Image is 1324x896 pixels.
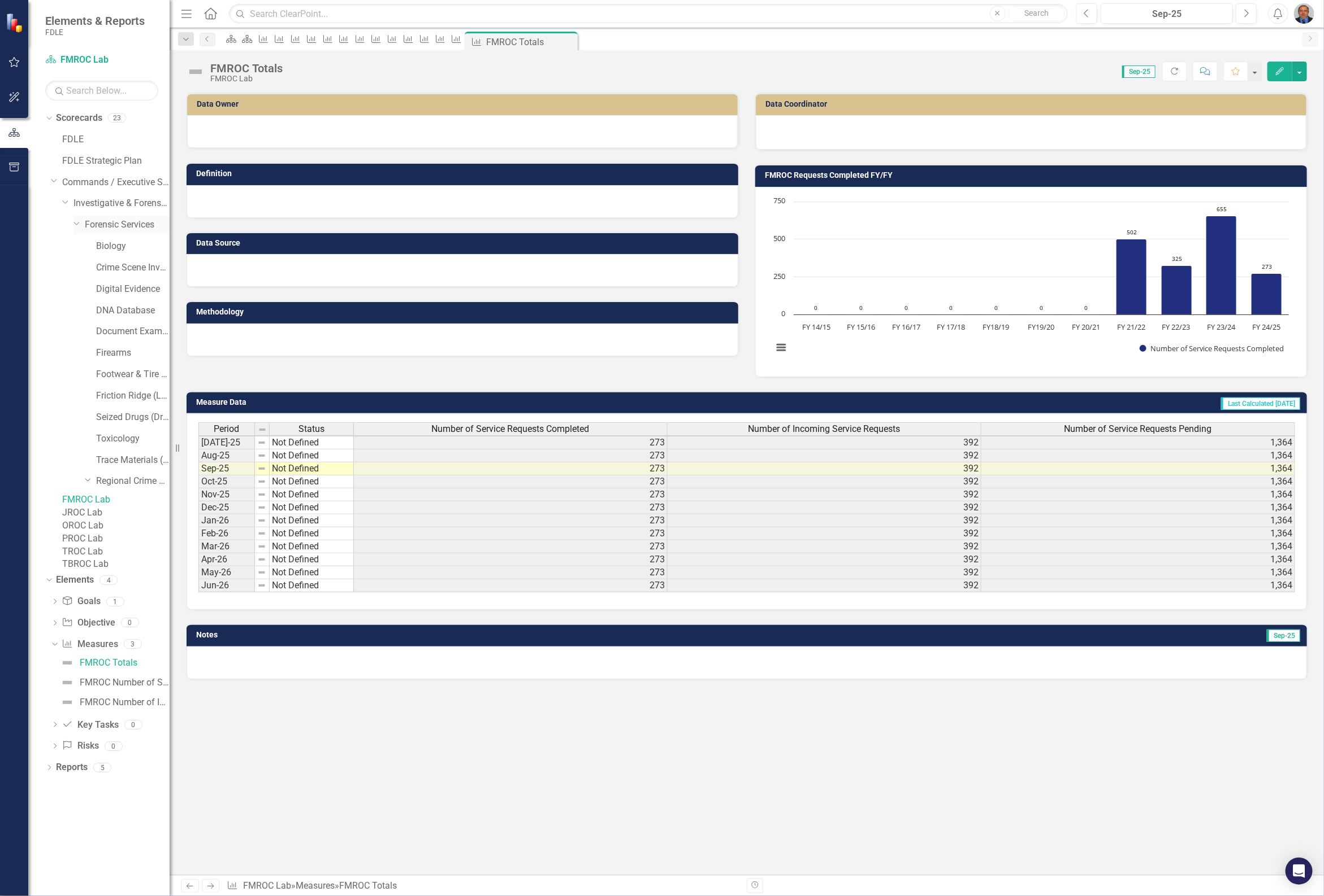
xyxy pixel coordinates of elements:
[198,501,255,514] td: Dec-25
[96,283,170,296] a: Digital Evidence
[1294,3,1314,24] button: Chris Hendry
[765,100,1301,108] h3: Data Coordinator
[56,761,88,774] a: Reports
[58,693,170,711] a: FMROC Number of Incoming Service Requests
[905,304,908,312] text: 0
[1117,322,1145,332] text: FY 21/22
[1117,239,1147,314] path: FY 21/22, 502. Number of Service Requests Completed.
[1172,255,1182,263] text: 325
[62,519,170,532] a: OROC Lab
[949,304,953,312] text: 0
[859,304,863,312] text: 0
[270,579,354,592] td: Not Defined
[773,339,789,355] button: View chart menu, Chart
[748,424,901,434] span: Number of Incoming Service Requests
[354,449,668,462] td: 273
[198,475,255,488] td: Oct-25
[96,347,170,360] a: Firearms
[198,488,255,501] td: Nov-25
[257,464,266,473] img: 8DAGhfEEPCf229AAAAAElFTkSuQmCC
[198,579,255,592] td: Jun-26
[270,566,354,579] td: Not Defined
[62,506,170,519] a: JROC Lab
[62,740,98,753] a: Risks
[73,197,170,210] a: Investigative & Forensic Services Command
[981,488,1295,501] td: 1,364
[210,62,283,75] div: FMROC Totals
[981,462,1295,475] td: 1,364
[668,553,981,566] td: 392
[96,325,170,338] a: Document Examination (Questioned Documents)
[214,424,240,434] span: Period
[767,196,1295,365] svg: Interactive chart
[668,449,981,462] td: 392
[62,719,118,732] a: Key Tasks
[668,566,981,579] td: 392
[773,233,785,243] text: 500
[1065,424,1212,434] span: Number of Service Requests Pending
[270,501,354,514] td: Not Defined
[60,656,74,670] img: Not Defined
[1101,3,1233,24] button: Sep-25
[96,411,170,424] a: Seized Drugs (Drug Chemistry)
[781,308,785,318] text: 0
[1221,397,1300,410] span: Last Calculated [DATE]
[354,579,668,592] td: 273
[121,618,139,628] div: 0
[354,553,668,566] td: 273
[668,579,981,592] td: 392
[196,631,620,639] h3: Notes
[258,425,267,434] img: 8DAGhfEEPCf229AAAAAElFTkSuQmCC
[45,81,158,100] input: Search Below...
[1040,304,1043,312] text: 0
[85,218,170,231] a: Forensic Services
[198,436,255,449] td: [DATE]-25
[62,133,170,146] a: FDLE
[196,308,733,316] h3: Methodology
[767,196,1295,365] div: Chart. Highcharts interactive chart.
[1009,6,1065,21] button: Search
[56,574,94,587] a: Elements
[981,527,1295,540] td: 1,364
[56,112,102,125] a: Scorecards
[198,553,255,566] td: Apr-26
[187,63,205,81] img: Not Defined
[257,516,266,525] img: 8DAGhfEEPCf229AAAAAElFTkSuQmCC
[270,436,354,449] td: Not Defined
[354,475,668,488] td: 273
[981,449,1295,462] td: 1,364
[257,438,266,447] img: 8DAGhfEEPCf229AAAAAElFTkSuQmCC
[1206,216,1237,314] path: FY 23/24, 655. Number of Service Requests Completed.
[58,654,137,672] a: FMROC Totals
[981,540,1295,553] td: 1,364
[1208,322,1236,332] text: FY 23/24
[6,13,25,33] img: ClearPoint Strategy
[668,436,981,449] td: 392
[354,540,668,553] td: 273
[773,195,785,206] text: 750
[58,674,170,692] a: FMROC Number of Service Requests Completed
[847,322,875,332] text: FY 15/16
[60,676,74,689] img: Not Defined
[668,462,981,475] td: 392
[1072,322,1101,332] text: FY 20/21
[354,436,668,449] td: 273
[96,390,170,403] a: Friction Ridge (Latent Prints)
[339,880,397,891] div: FMROC Totals
[981,501,1295,514] td: 1,364
[1267,630,1300,642] span: Sep-25
[80,697,170,707] div: FMROC Number of Incoming Service Requests
[257,542,266,551] img: 8DAGhfEEPCf229AAAAAElFTkSuQmCC
[668,501,981,514] td: 392
[1127,228,1137,236] text: 502
[80,658,137,668] div: FMROC Totals
[1105,7,1229,21] div: Sep-25
[354,501,668,514] td: 273
[124,720,142,729] div: 0
[257,529,266,538] img: 8DAGhfEEPCf229AAAAAElFTkSuQmCC
[198,527,255,540] td: Feb-26
[765,171,1301,180] h3: FMROC Requests Completed FY/FY
[45,54,158,67] a: FMROC Lab
[1122,65,1156,78] span: Sep-25
[296,880,335,891] a: Measures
